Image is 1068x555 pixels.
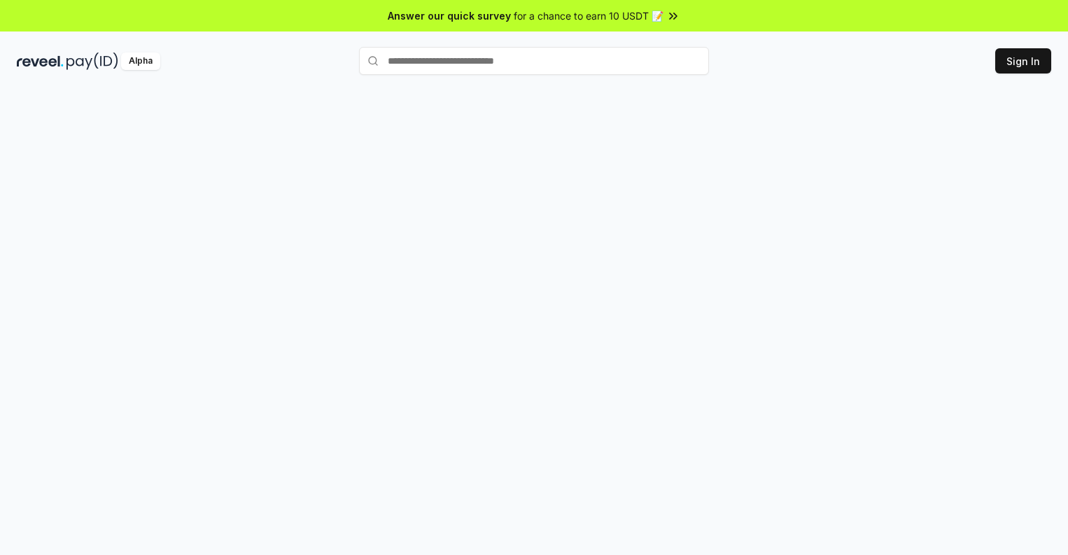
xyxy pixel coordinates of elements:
[66,52,118,70] img: pay_id
[514,8,663,23] span: for a chance to earn 10 USDT 📝
[388,8,511,23] span: Answer our quick survey
[121,52,160,70] div: Alpha
[17,52,64,70] img: reveel_dark
[995,48,1051,73] button: Sign In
